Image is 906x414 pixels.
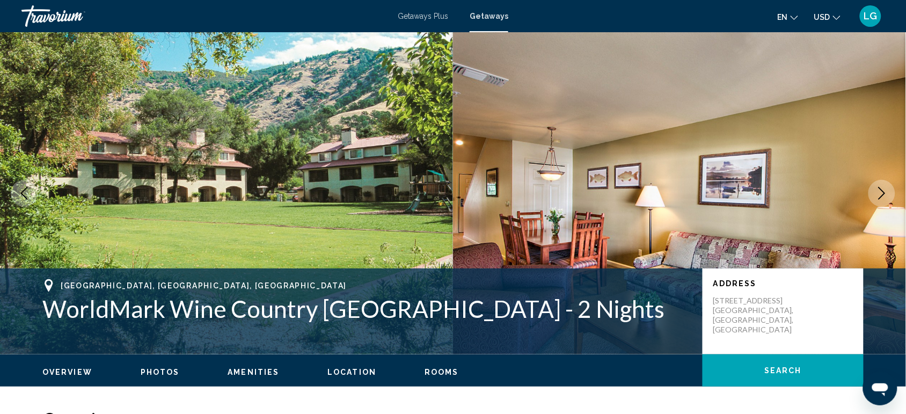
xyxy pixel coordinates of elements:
[327,368,376,376] span: Location
[228,368,279,376] span: Amenities
[42,367,92,377] button: Overview
[778,9,798,25] button: Change language
[61,281,347,290] span: [GEOGRAPHIC_DATA], [GEOGRAPHIC_DATA], [GEOGRAPHIC_DATA]
[814,9,841,25] button: Change currency
[857,5,885,27] button: User Menu
[42,295,692,323] h1: WorldMark Wine Country [GEOGRAPHIC_DATA] - 2 Nights
[228,367,279,377] button: Amenities
[764,367,802,375] span: Search
[814,13,830,21] span: USD
[470,12,508,20] a: Getaways
[398,12,448,20] a: Getaways Plus
[327,367,376,377] button: Location
[141,368,180,376] span: Photos
[713,296,799,335] p: [STREET_ADDRESS] [GEOGRAPHIC_DATA], [GEOGRAPHIC_DATA], [GEOGRAPHIC_DATA]
[863,371,897,405] iframe: Button to launch messaging window
[42,368,92,376] span: Overview
[778,13,788,21] span: en
[713,279,853,288] p: Address
[868,180,895,207] button: Next image
[11,180,38,207] button: Previous image
[21,5,387,27] a: Travorium
[703,354,864,387] button: Search
[425,367,459,377] button: Rooms
[425,368,459,376] span: Rooms
[864,11,878,21] span: LG
[141,367,180,377] button: Photos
